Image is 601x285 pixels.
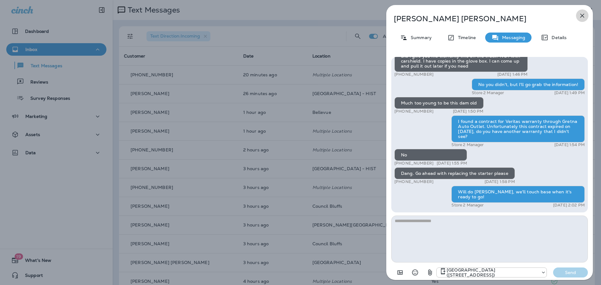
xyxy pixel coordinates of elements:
p: [GEOGRAPHIC_DATA] ([STREET_ADDRESS]) [447,267,538,277]
p: [DATE] 1:58 PM [485,179,515,184]
p: Store 2 Manager [472,90,504,95]
button: Select an emoji [409,266,421,279]
div: I found a contract for Veritas warranty through Gretna Auto Outlet. Unfortunately this contract e... [451,115,585,142]
p: Store 2 Manager [451,142,484,147]
p: [DATE] 1:50 PM [453,109,484,114]
p: [PERSON_NAME] [PERSON_NAME] [394,14,565,23]
p: Timeline [455,35,476,40]
p: [DATE] 1:46 PM [497,72,528,77]
p: [PHONE_NUMBER] [394,161,434,166]
p: [PHONE_NUMBER] [394,72,434,77]
div: Dang. Go ahead with replacing the starter please [394,167,515,179]
button: Add in a premade template [394,266,406,279]
p: [DATE] 1:49 PM [554,90,585,95]
div: Will do [PERSON_NAME], we'll touch base when it's ready to go! [451,186,585,203]
p: Details [548,35,567,40]
p: [DATE] 1:55 PM [437,161,467,166]
div: Did i give you me warranty info on the truck? NOT with carshield. I have copies in the glove box.... [394,50,528,72]
p: Messaging [499,35,525,40]
p: [PHONE_NUMBER] [394,179,434,184]
div: No [394,149,467,161]
div: No you didn't, but I'll go grab the information! [472,79,585,90]
div: Much too young to be this dam old [394,97,484,109]
p: [PHONE_NUMBER] [394,109,434,114]
p: [DATE] 2:02 PM [553,203,585,208]
div: +1 (402) 571-1201 [437,267,547,277]
p: [DATE] 1:54 PM [554,142,585,147]
p: Store 2 Manager [451,203,484,208]
p: Summary [408,35,432,40]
